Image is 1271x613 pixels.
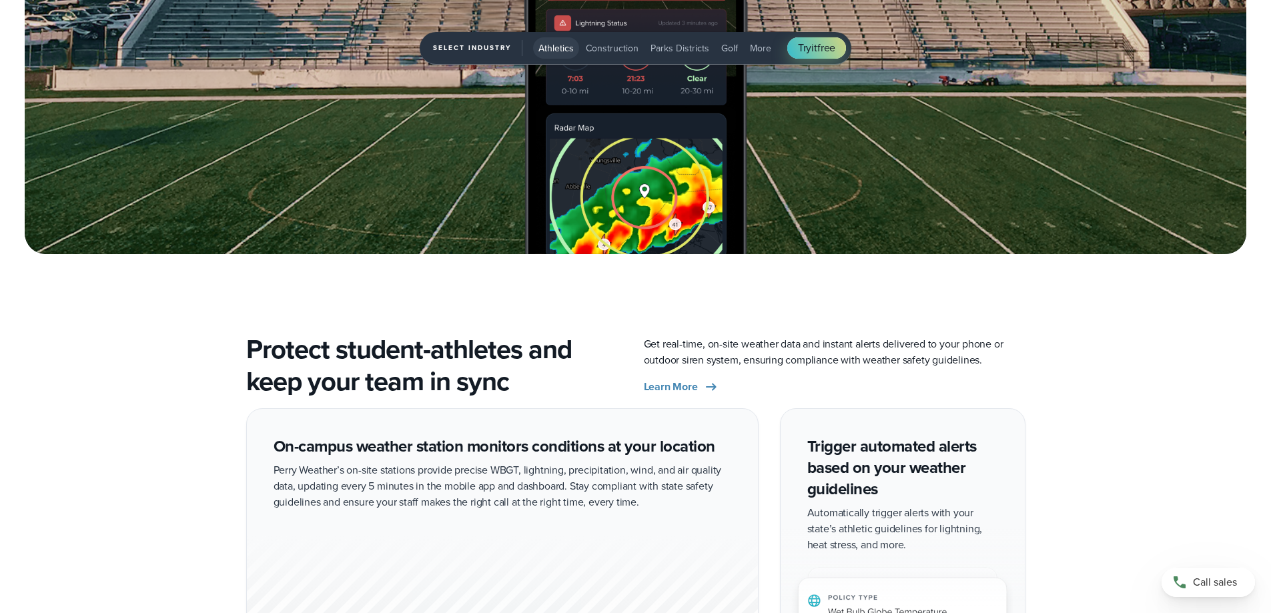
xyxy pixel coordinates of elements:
[580,37,644,59] button: Construction
[721,41,738,55] span: Golf
[645,37,715,59] button: Parks Districts
[538,41,574,55] span: Athletics
[750,41,771,55] span: More
[1162,568,1255,597] a: Call sales
[811,40,817,55] span: it
[787,37,846,59] a: Tryitfree
[716,37,743,59] button: Golf
[644,336,1025,368] p: Get real-time, on-site weather data and instant alerts delivered to your phone or outdoor siren s...
[246,334,628,398] h2: Protect student-athletes and keep your team in sync
[644,379,698,395] span: Learn More
[433,40,522,56] span: Select Industry
[1193,574,1237,590] span: Call sales
[644,379,719,395] a: Learn More
[586,41,639,55] span: Construction
[533,37,579,59] button: Athletics
[745,37,777,59] button: More
[798,40,835,56] span: Try free
[651,41,709,55] span: Parks Districts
